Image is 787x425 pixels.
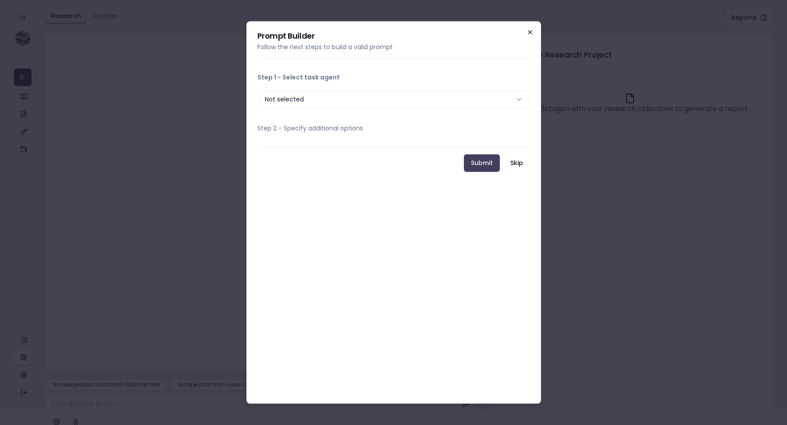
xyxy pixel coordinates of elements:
[257,117,530,140] button: Step 2 - Specify additional options
[503,154,530,172] button: Skip
[257,32,530,40] h2: Prompt Builder
[464,154,500,172] button: Submit
[257,43,530,51] p: Follow the next steps to build a valid prompt
[257,89,530,110] div: Step 1 - Select task agent
[257,66,530,89] button: Step 1 - Select task agent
